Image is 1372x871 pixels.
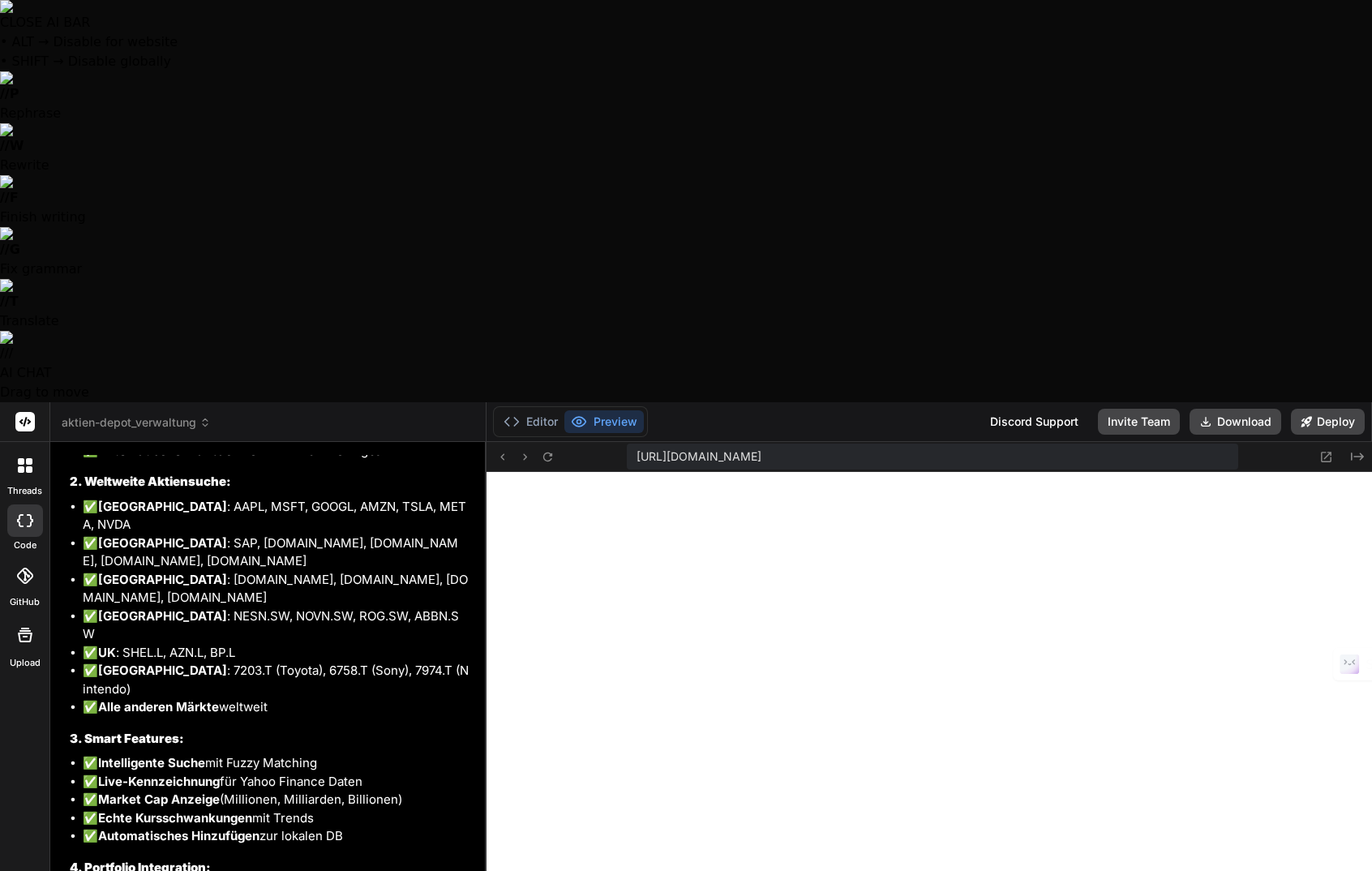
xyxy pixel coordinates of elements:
[10,595,40,609] label: GitHub
[83,754,470,773] li: ✅ mit Fuzzy Matching
[83,534,470,571] li: ✅ : SAP, [DOMAIN_NAME], [DOMAIN_NAME], [DOMAIN_NAME], [DOMAIN_NAME]
[10,656,41,670] label: Upload
[62,414,211,431] span: aktien-depot_verwaltung
[83,498,470,534] li: ✅ : AAPL, MSFT, GOOGL, AMZN, TSLA, META, NVDA
[83,791,470,809] li: ✅ (Millionen, Milliarden, Billionen)
[98,774,220,789] strong: Live-Kennzeichnung
[98,443,240,458] strong: Automatischer Fallback
[98,792,220,807] strong: Market Cap Anzeige
[83,773,470,792] li: ✅ für Yahoo Finance Daten
[98,572,227,587] strong: [GEOGRAPHIC_DATA]
[70,731,184,746] strong: 3. Smart Features:
[1190,409,1281,435] button: Download
[14,538,36,552] label: code
[1291,409,1365,435] button: Deploy
[637,448,761,465] span: [URL][DOMAIN_NAME]
[98,663,227,678] strong: [GEOGRAPHIC_DATA]
[98,608,227,624] strong: [GEOGRAPHIC_DATA]
[83,809,470,828] li: ✅ mit Trends
[83,698,470,717] li: ✅ weltweit
[83,571,470,607] li: ✅ : [DOMAIN_NAME], [DOMAIN_NAME], [DOMAIN_NAME], [DOMAIN_NAME]
[70,474,231,489] strong: 2. Weltweite Aktiensuche:
[83,607,470,644] li: ✅ : NESN.SW, NOVN.SW, ROG.SW, ABBN.SW
[98,499,227,514] strong: [GEOGRAPHIC_DATA]
[564,410,644,433] button: Preview
[98,699,219,714] strong: Alle anderen Märkte
[1098,409,1180,435] button: Invite Team
[7,484,42,498] label: threads
[98,810,252,826] strong: Echte Kursschwankungen
[98,535,227,551] strong: [GEOGRAPHIC_DATA]
[497,410,564,433] button: Editor
[83,662,470,698] li: ✅ : 7203.T (Toyota), 6758.T (Sony), 7974.T (Nintendo)
[980,409,1088,435] div: Discord Support
[98,645,116,660] strong: UK
[83,644,470,663] li: ✅ : SHEL.L, AZN.L, BP.L
[98,828,259,843] strong: Automatisches Hinzufügen
[98,755,205,770] strong: Intelligente Suche
[83,827,470,846] li: ✅ zur lokalen DB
